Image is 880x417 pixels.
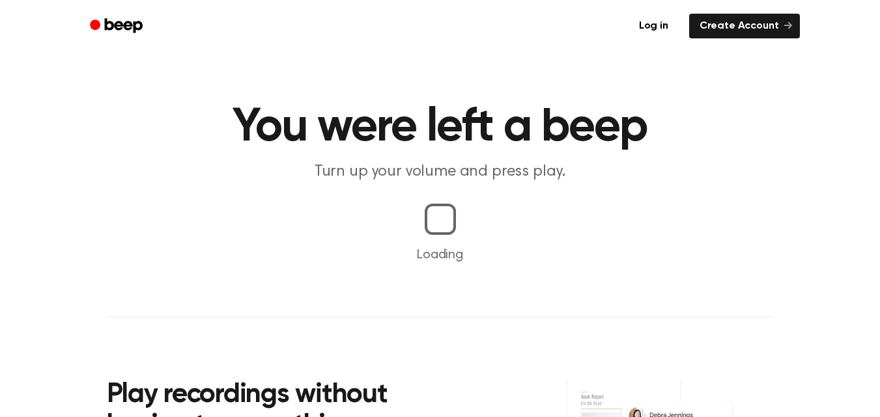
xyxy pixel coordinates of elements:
h1: You were left a beep [107,104,774,151]
a: Beep [81,14,154,39]
p: Loading [16,245,864,265]
a: Create Account [689,14,800,38]
p: Turn up your volume and press play. [190,161,690,183]
a: Log in [626,11,681,41]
